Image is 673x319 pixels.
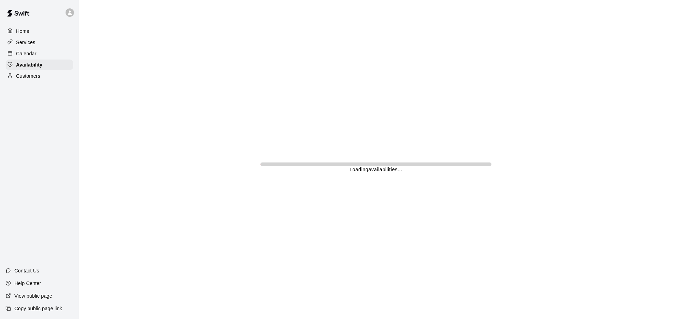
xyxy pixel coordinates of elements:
p: Calendar [16,50,36,57]
p: Availability [16,61,42,68]
a: Home [6,26,73,36]
p: Home [16,28,29,35]
a: Calendar [6,48,73,59]
a: Services [6,37,73,48]
p: Contact Us [14,267,39,274]
p: Services [16,39,35,46]
a: Customers [6,71,73,81]
p: View public page [14,292,52,299]
p: Loading availabilities ... [349,166,402,173]
p: Copy public page link [14,305,62,312]
a: Availability [6,60,73,70]
p: Help Center [14,280,41,287]
p: Customers [16,72,40,79]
